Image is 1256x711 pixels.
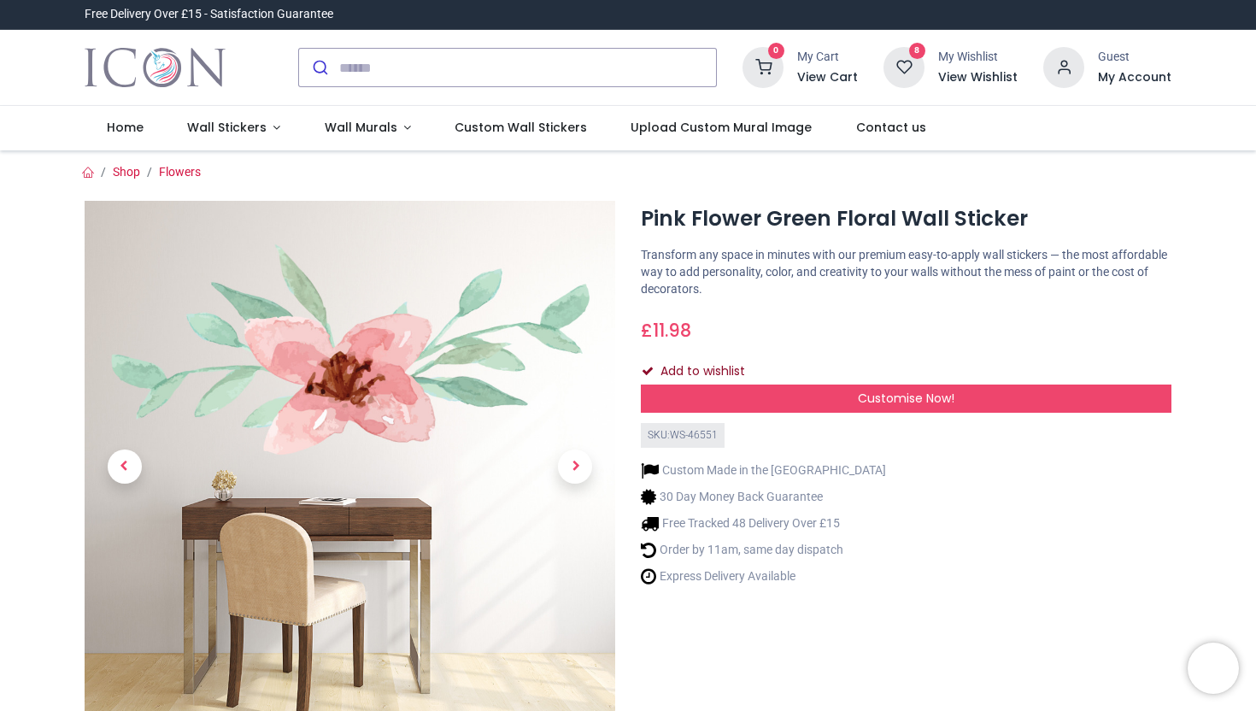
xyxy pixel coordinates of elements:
[641,318,691,343] span: £
[631,119,812,136] span: Upload Custom Mural Image
[107,119,144,136] span: Home
[113,165,140,179] a: Shop
[641,514,886,532] li: Free Tracked 48 Delivery Over £15
[165,106,302,150] a: Wall Stickers
[302,106,433,150] a: Wall Murals
[558,450,592,484] span: Next
[813,6,1171,23] iframe: Customer reviews powered by Trustpilot
[1098,49,1171,66] div: Guest
[85,280,164,652] a: Previous
[938,49,1018,66] div: My Wishlist
[641,541,886,559] li: Order by 11am, same day dispatch
[642,365,654,377] i: Add to wishlist
[768,43,784,59] sup: 0
[641,247,1171,297] p: Transform any space in minutes with our premium easy-to-apply wall stickers — the most affordable...
[299,49,339,86] button: Submit
[1098,69,1171,86] a: My Account
[159,165,201,179] a: Flowers
[909,43,925,59] sup: 8
[1188,643,1239,694] iframe: Brevo live chat
[641,461,886,479] li: Custom Made in the [GEOGRAPHIC_DATA]
[641,423,725,448] div: SKU: WS-46551
[856,119,926,136] span: Contact us
[325,119,397,136] span: Wall Murals
[85,6,333,23] div: Free Delivery Over £15 - Satisfaction Guarantee
[641,567,886,585] li: Express Delivery Available
[85,44,226,91] img: Icon Wall Stickers
[938,69,1018,86] a: View Wishlist
[641,357,760,386] button: Add to wishlistAdd to wishlist
[858,390,954,407] span: Customise Now!
[797,49,858,66] div: My Cart
[187,119,267,136] span: Wall Stickers
[883,60,924,73] a: 8
[85,44,226,91] a: Logo of Icon Wall Stickers
[742,60,784,73] a: 0
[108,450,142,484] span: Previous
[536,280,615,652] a: Next
[455,119,587,136] span: Custom Wall Stickers
[653,318,691,343] span: 11.98
[641,488,886,506] li: 30 Day Money Back Guarantee
[797,69,858,86] a: View Cart
[641,204,1171,233] h1: Pink Flower Green Floral Wall Sticker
